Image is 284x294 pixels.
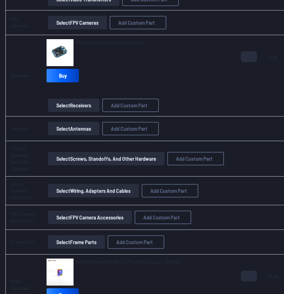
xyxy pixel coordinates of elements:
[48,122,100,135] button: SelectAntennas
[108,235,164,249] button: Add Custom Part
[47,184,140,197] a: SelectWiring, Adapters and Cables
[47,122,101,135] a: SelectAntennas
[48,235,105,249] button: SelectFrame Parts
[47,152,166,165] a: SelectScrews, Standoffs, and Other Hardware
[47,16,108,29] a: SelectFPV Cameras
[118,20,155,25] span: Add Custom Part
[110,16,166,29] button: Add Custom Part
[11,181,32,200] a: Wiring, Adapters and Cables
[76,259,181,265] a: NewBeeDrone M10Q Micro GPS with Compass - 10th Gen
[176,156,212,161] span: Add Custom Part
[47,69,79,82] a: Buy
[11,73,30,78] a: Receivers
[150,188,187,193] span: Add Custom Part
[47,235,106,249] a: SelectFrame Parts
[11,239,35,245] a: Frame Parts
[76,39,143,45] span: Matek ELRS-R24-D 2.4GHz Receiver
[47,259,74,286] img: image
[11,16,29,29] a: FPV Cameras
[11,211,35,223] a: FPV Camera Accessories
[142,184,198,197] button: Add Custom Part
[167,152,224,165] button: Add Custom Part
[11,126,29,131] a: Antennas
[135,211,191,224] button: Add Custom Part
[11,145,31,171] a: Screws, Standoffs, and Other Hardware
[111,103,147,108] span: Add Custom Part
[48,184,139,197] button: SelectWiring, Adapters and Cables
[102,99,159,112] button: Add Custom Part
[143,215,180,220] span: Add Custom Part
[102,122,159,135] button: Add Custom Part
[48,99,100,112] button: SelectReceivers
[47,99,101,112] a: SelectReceivers
[116,239,153,245] span: Add Custom Part
[76,39,143,46] a: Matek ELRS-R24-D 2.4GHz Receiver
[48,16,107,29] button: SelectFPV Cameras
[111,126,147,131] span: Add Custom Part
[47,211,133,224] a: SelectFPV Camera Accessories
[48,152,165,165] button: SelectScrews, Standoffs, and Other Hardware
[47,39,74,66] img: image
[48,211,132,224] button: SelectFPV Camera Accessories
